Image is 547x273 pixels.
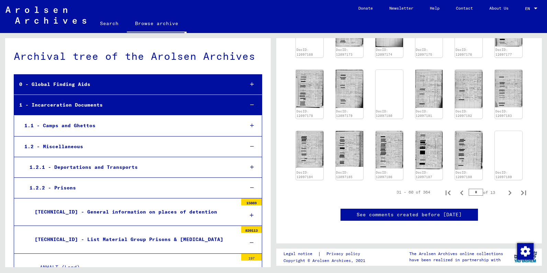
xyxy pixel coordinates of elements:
[296,131,323,168] img: 001.jpg
[376,171,392,179] a: DocID: 12097186
[241,226,262,233] div: 820113
[495,109,512,118] a: DocID: 12097183
[24,161,238,174] div: 1.2.1 - Deportations and Transports
[241,198,262,205] div: 15869
[241,254,262,261] div: 197
[495,70,522,107] img: 001.jpg
[336,48,353,56] a: DocID: 12097173
[441,185,455,199] button: First page
[376,48,392,56] a: DocID: 12097174
[24,181,238,195] div: 1.2.2 - Prisons
[513,248,538,265] img: yv_logo.png
[283,250,368,258] div: |
[30,205,238,219] div: [TECHNICAL_ID] - General information on places of detention
[397,189,430,195] div: 31 – 60 of 364
[336,70,363,108] img: 001.jpg
[30,233,238,246] div: [TECHNICAL_ID] - List Material Group Prisons & [MEDICAL_DATA]
[14,78,238,91] div: 0 - Global Finding Aids
[297,109,313,118] a: DocID: 12097178
[283,250,318,258] a: Legal notice
[409,257,503,263] p: have been realized in partnership with
[297,48,313,56] a: DocID: 12097168
[283,258,368,264] p: Copyright © Arolsen Archives, 2021
[14,98,238,112] div: 1 - Incarceration Documents
[92,15,127,32] a: Search
[336,131,363,167] img: 001.jpg
[376,109,392,118] a: DocID: 12097180
[469,189,503,196] div: of 13
[525,6,533,11] span: EN
[503,185,517,199] button: Next page
[416,171,432,179] a: DocID: 12097187
[297,171,313,179] a: DocID: 12097184
[455,70,482,108] img: 001.jpg
[456,48,472,56] a: DocID: 12097176
[321,250,368,258] a: Privacy policy
[495,171,512,179] a: DocID: 12097189
[415,131,443,169] img: 001.jpg
[19,119,238,132] div: 1.1 - Camps and Ghettos
[19,140,238,153] div: 1.2 - Miscellaneous
[336,109,353,118] a: DocID: 12097179
[455,185,469,199] button: Previous page
[409,251,503,257] p: The Arolsen Archives online collections
[415,70,443,108] img: 001.jpg
[416,109,432,118] a: DocID: 12097181
[517,185,531,199] button: Last page
[5,7,86,24] img: Arolsen_neg.svg
[517,243,534,260] img: Change consent
[416,48,432,56] a: DocID: 12097175
[376,131,403,168] img: 001.jpg
[357,211,462,218] a: See comments created before [DATE]
[127,15,187,33] a: Browse archive
[336,171,353,179] a: DocID: 12097185
[456,109,472,118] a: DocID: 12097182
[296,70,323,108] img: 001.jpg
[456,171,472,179] a: DocID: 12097188
[14,48,262,64] div: Archival tree of the Arolsen Archives
[455,131,482,170] img: 001.jpg
[495,48,512,56] a: DocID: 12097177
